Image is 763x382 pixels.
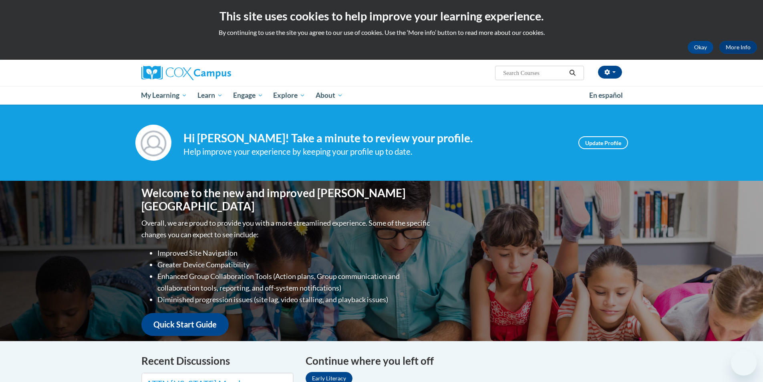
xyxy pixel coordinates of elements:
[731,350,757,376] iframe: Button to launch messaging window
[598,66,622,79] button: Account Settings
[141,186,432,213] h1: Welcome to the new and improved [PERSON_NAME][GEOGRAPHIC_DATA]
[6,28,757,37] p: By continuing to use the site you agree to our use of cookies. Use the ‘More info’ button to read...
[6,8,757,24] h2: This site uses cookies to help improve your learning experience.
[157,271,432,294] li: Enhanced Group Collaboration Tools (Action plans, Group communication and collaboration tools, re...
[273,91,305,100] span: Explore
[197,91,223,100] span: Learn
[141,353,294,369] h4: Recent Discussions
[157,247,432,259] li: Improved Site Navigation
[316,91,343,100] span: About
[578,136,628,149] a: Update Profile
[157,259,432,271] li: Greater Device Compatibility
[228,86,268,105] a: Engage
[310,86,348,105] a: About
[135,125,171,161] img: Profile Image
[566,68,578,78] button: Search
[183,145,566,158] div: Help improve your experience by keeping your profile up to date.
[141,313,229,336] a: Quick Start Guide
[233,91,263,100] span: Engage
[141,217,432,241] p: Overall, we are proud to provide you with a more streamlined experience. Some of the specific cha...
[136,86,193,105] a: My Learning
[141,66,294,80] a: Cox Campus
[183,131,566,145] h4: Hi [PERSON_NAME]! Take a minute to review your profile.
[141,66,231,80] img: Cox Campus
[584,87,628,104] a: En español
[268,86,310,105] a: Explore
[192,86,228,105] a: Learn
[719,41,757,54] a: More Info
[141,91,187,100] span: My Learning
[157,294,432,305] li: Diminished progression issues (site lag, video stalling, and playback issues)
[688,41,713,54] button: Okay
[502,68,566,78] input: Search Courses
[589,91,623,99] span: En español
[306,353,622,369] h4: Continue where you left off
[129,86,634,105] div: Main menu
